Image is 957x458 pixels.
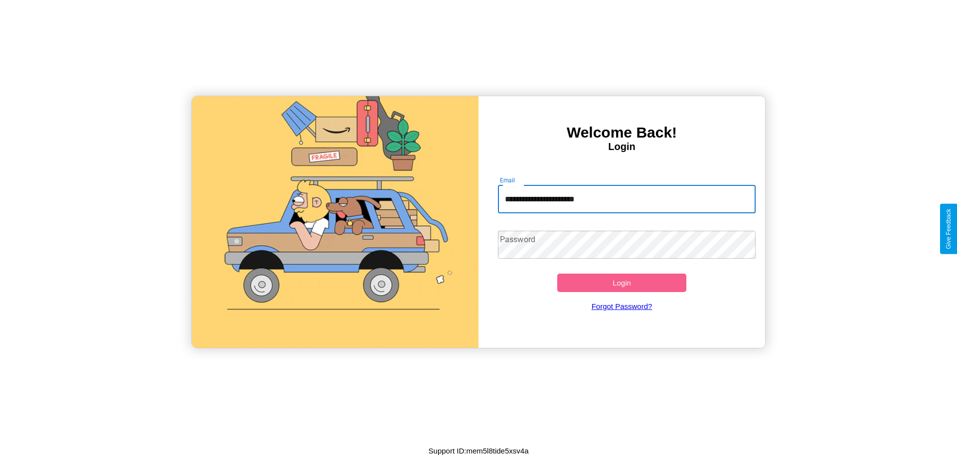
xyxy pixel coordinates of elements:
[478,141,765,153] h4: Login
[945,209,952,249] div: Give Feedback
[429,444,529,458] p: Support ID: mem5l8tide5xsv4a
[478,124,765,141] h3: Welcome Back!
[192,96,478,348] img: gif
[557,274,686,292] button: Login
[500,176,515,184] label: Email
[493,292,751,320] a: Forgot Password?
